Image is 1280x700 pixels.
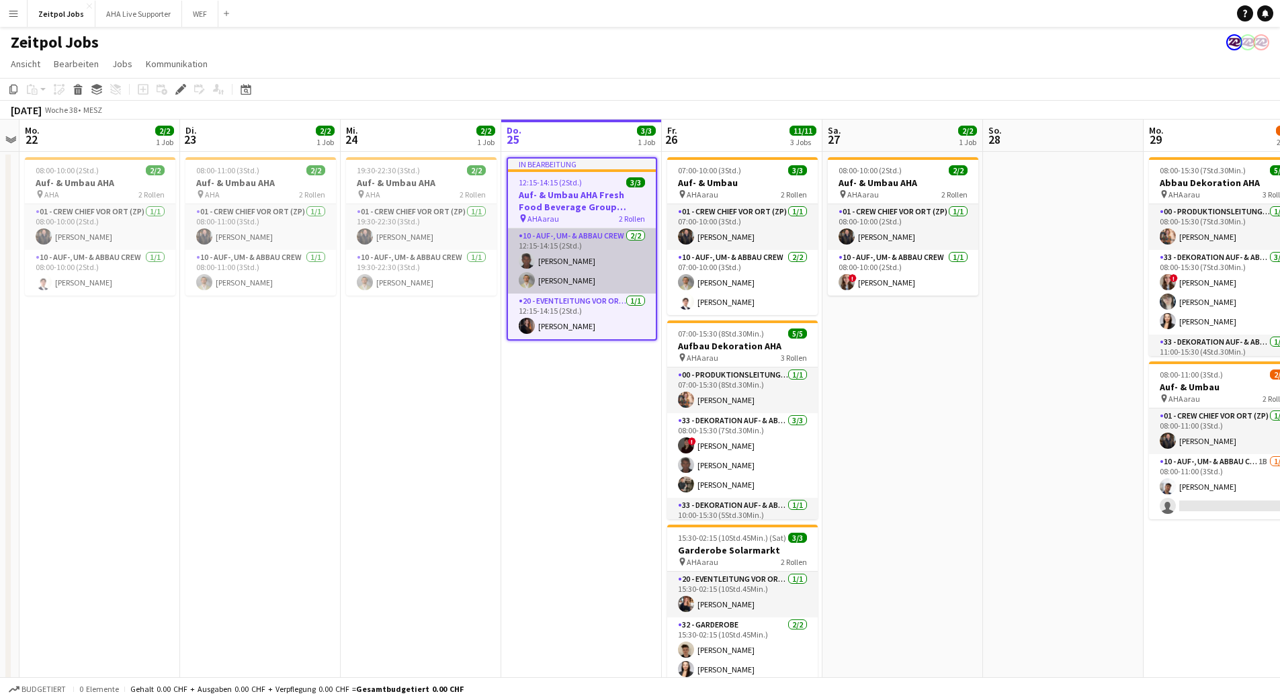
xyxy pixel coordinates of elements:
app-card-role: 10 - Auf-, Um- & Abbau Crew1/108:00-11:00 (3Std.)[PERSON_NAME] [185,250,336,296]
span: Gesamtbudgetiert 0.00 CHF [356,684,464,694]
span: 07:00-10:00 (3Std.) [678,165,741,175]
span: Sa. [828,124,841,136]
a: Ansicht [5,55,46,73]
span: AHAarau [1168,189,1200,200]
span: AHAarau [687,557,718,567]
app-job-card: 15:30-02:15 (10Std.45Min.) (Sat)3/3Garderobe Solarmarkt AHAarau2 Rollen20 - Eventleitung vor Ort ... [667,525,818,683]
span: Jobs [112,58,132,70]
span: 08:00-11:00 (3Std.) [196,165,259,175]
span: So. [988,124,1002,136]
span: 3/3 [788,533,807,543]
span: 08:00-10:00 (2Std.) [36,165,99,175]
span: 24 [344,132,358,147]
span: 0 Elemente [79,684,119,694]
span: 2 Rollen [941,189,968,200]
span: ! [1170,274,1178,282]
app-job-card: 07:00-15:30 (8Std.30Min.)5/5Aufbau Dekoration AHA AHAarau3 Rollen00 - Produktionsleitung vor Ort ... [667,320,818,519]
span: 2/2 [155,126,174,136]
app-card-role: 00 - Produktionsleitung vor Ort (ZP)1/107:00-15:30 (8Std.30Min.)[PERSON_NAME] [667,367,818,413]
span: 3/3 [626,177,645,187]
span: 08:00-15:30 (7Std.30Min.) [1160,165,1246,175]
span: 08:00-11:00 (3Std.) [1160,369,1223,380]
app-card-role: 10 - Auf-, Um- & Abbau Crew2/212:15-14:15 (2Std.)[PERSON_NAME][PERSON_NAME] [508,228,656,294]
div: 3 Jobs [790,137,816,147]
span: 2/2 [306,165,325,175]
div: 1 Job [477,137,495,147]
a: Jobs [107,55,138,73]
button: WEF [182,1,218,27]
app-user-avatar: Team Zeitpol [1226,34,1242,50]
a: Bearbeiten [48,55,104,73]
span: AHA [366,189,380,200]
span: 29 [1147,132,1164,147]
span: 25 [505,132,521,147]
span: Kommunikation [146,58,208,70]
h3: Auf- & Umbau AHA [346,177,497,189]
span: AHA [44,189,59,200]
span: 2/2 [476,126,495,136]
app-user-avatar: Team Zeitpol [1253,34,1269,50]
span: 2/2 [949,165,968,175]
span: 3/3 [637,126,656,136]
a: Kommunikation [140,55,213,73]
span: 27 [826,132,841,147]
div: 1 Job [316,137,334,147]
span: 3/3 [788,165,807,175]
span: 2/2 [467,165,486,175]
app-card-role: 20 - Eventleitung vor Ort (ZP)1/115:30-02:15 (10Std.45Min.)[PERSON_NAME] [667,572,818,617]
span: 2 Rollen [619,214,645,224]
span: AHAarau [847,189,879,200]
app-job-card: 19:30-22:30 (3Std.)2/2Auf- & Umbau AHA AHA2 Rollen01 - Crew Chief vor Ort (ZP)1/119:30-22:30 (3St... [346,157,497,296]
div: 1 Job [156,137,173,147]
span: 2 Rollen [781,557,807,567]
span: 08:00-10:00 (2Std.) [839,165,902,175]
button: Budgetiert [7,682,68,697]
span: Mo. [25,124,40,136]
app-card-role: 01 - Crew Chief vor Ort (ZP)1/107:00-10:00 (3Std.)[PERSON_NAME] [667,204,818,250]
span: Budgetiert [22,685,66,694]
div: [DATE] [11,103,42,117]
div: 07:00-10:00 (3Std.)3/3Auf- & Umbau AHAarau2 Rollen01 - Crew Chief vor Ort (ZP)1/107:00-10:00 (3St... [667,157,818,315]
span: AHAarau [527,214,559,224]
app-card-role: 01 - Crew Chief vor Ort (ZP)1/108:00-10:00 (2Std.)[PERSON_NAME] [828,204,978,250]
span: Woche 38 [44,105,78,115]
span: 15:30-02:15 (10Std.45Min.) (Sat) [678,533,786,543]
span: 2 Rollen [781,189,807,200]
h3: Garderobe Solarmarkt [667,544,818,556]
span: 12:15-14:15 (2Std.) [519,177,582,187]
span: Mo. [1149,124,1164,136]
span: 26 [665,132,677,147]
span: 2 Rollen [138,189,165,200]
h3: Auf- & Umbau AHA [25,177,175,189]
span: 2/2 [958,126,977,136]
span: ! [688,437,696,445]
div: Gehalt 0.00 CHF + Ausgaben 0.00 CHF + Verpflegung 0.00 CHF = [130,684,464,694]
h1: Zeitpol Jobs [11,32,99,52]
span: 5/5 [788,329,807,339]
h3: Aufbau Dekoration AHA [667,340,818,352]
app-card-role: 33 - Dekoration Auf- & Abbau1/110:00-15:30 (5Std.30Min.) [667,498,818,543]
span: 2 Rollen [460,189,486,200]
app-card-role: 33 - Dekoration Auf- & Abbau3/308:00-15:30 (7Std.30Min.)![PERSON_NAME][PERSON_NAME][PERSON_NAME] [667,413,818,498]
h3: Auf- & Umbau [667,177,818,189]
span: AHAarau [687,353,718,363]
app-card-role: 20 - Eventleitung vor Ort (ZP)1/112:15-14:15 (2Std.)[PERSON_NAME] [508,294,656,339]
app-card-role: 32 - Garderobe2/215:30-02:15 (10Std.45Min.)[PERSON_NAME][PERSON_NAME] [667,617,818,683]
span: Mi. [346,124,358,136]
span: 28 [986,132,1002,147]
span: 2 Rollen [299,189,325,200]
app-card-role: 10 - Auf-, Um- & Abbau Crew2/207:00-10:00 (3Std.)[PERSON_NAME][PERSON_NAME] [667,250,818,315]
h3: Auf- & Umbau AHA [185,177,336,189]
app-job-card: 08:00-11:00 (3Std.)2/2Auf- & Umbau AHA AHA2 Rollen01 - Crew Chief vor Ort (ZP)1/108:00-11:00 (3St... [185,157,336,296]
span: AHAarau [687,189,718,200]
app-job-card: 08:00-10:00 (2Std.)2/2Auf- & Umbau AHA AHAarau2 Rollen01 - Crew Chief vor Ort (ZP)1/108:00-10:00 ... [828,157,978,296]
div: 1 Job [959,137,976,147]
span: 2/2 [316,126,335,136]
app-job-card: 08:00-10:00 (2Std.)2/2Auf- & Umbau AHA AHA2 Rollen01 - Crew Chief vor Ort (ZP)1/108:00-10:00 (2St... [25,157,175,296]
